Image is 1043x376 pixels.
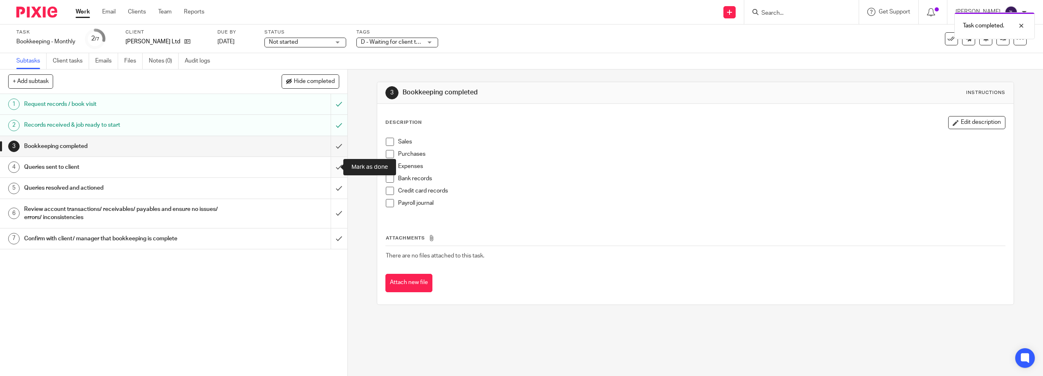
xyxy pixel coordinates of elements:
h1: Confirm with client/ manager that bookkeeping is complete [24,233,223,245]
h1: Review account transactions/ receivables/ payables and ensure no issues/ errors/ inconsistencies [24,203,223,224]
div: 4 [8,161,20,173]
div: Instructions [966,90,1005,96]
h1: Bookkeeping completed [24,140,223,152]
p: Purchases [398,150,1005,158]
a: Clients [128,8,146,16]
div: 5 [8,183,20,194]
a: Notes (0) [149,53,179,69]
p: Sales [398,138,1005,146]
a: Email [102,8,116,16]
span: D - Waiting for client to answer queries [361,39,459,45]
p: Task completed. [963,22,1004,30]
img: svg%3E [1005,6,1018,19]
div: 7 [8,233,20,244]
a: Work [76,8,90,16]
button: Edit description [948,116,1005,129]
p: Payroll journal [398,199,1005,207]
span: Attachments [386,236,425,240]
p: Bank records [398,175,1005,183]
h1: Bookkeeping completed [403,88,713,97]
div: 2 [91,34,99,43]
p: Expenses [398,162,1005,170]
a: Files [124,53,143,69]
label: Tags [356,29,438,36]
a: Client tasks [53,53,89,69]
img: Pixie [16,7,57,18]
a: Reports [184,8,204,16]
small: /7 [95,37,99,41]
a: Team [158,8,172,16]
div: 2 [8,120,20,131]
p: Description [385,119,422,126]
span: [DATE] [217,39,235,45]
label: Status [264,29,346,36]
a: Emails [95,53,118,69]
span: There are no files attached to this task. [386,253,484,259]
div: Bookkeeping - Monthly [16,38,75,46]
label: Task [16,29,75,36]
a: Subtasks [16,53,47,69]
button: + Add subtask [8,74,53,88]
h1: Records received & job ready to start [24,119,223,131]
h1: Queries sent to client [24,161,223,173]
div: 6 [8,208,20,219]
h1: Request records / book visit [24,98,223,110]
span: Hide completed [294,78,335,85]
label: Client [125,29,207,36]
p: [PERSON_NAME] Ltd [125,38,180,46]
button: Attach new file [385,274,432,292]
span: Not started [269,39,298,45]
label: Due by [217,29,254,36]
div: 3 [385,86,398,99]
a: Audit logs [185,53,216,69]
p: Credit card records [398,187,1005,195]
h1: Queries resolved and actioned [24,182,223,194]
button: Hide completed [282,74,339,88]
div: 1 [8,98,20,110]
div: 3 [8,141,20,152]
